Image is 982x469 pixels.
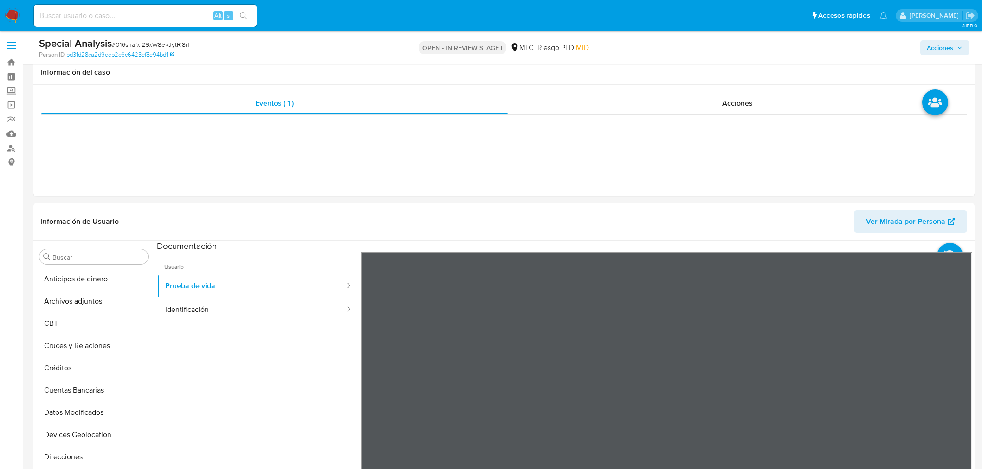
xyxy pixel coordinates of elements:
[66,51,174,59] a: bd31d28ca2d9eeb2c6c6423ef8e94bd1
[36,357,152,379] button: Créditos
[39,51,65,59] b: Person ID
[36,335,152,357] button: Cruces y Relaciones
[965,11,975,20] a: Salir
[39,36,112,51] b: Special Analysis
[234,9,253,22] button: search-icon
[879,12,887,19] a: Notificaciones
[866,210,945,233] span: Ver Mirada por Persona
[537,43,589,53] span: Riesgo PLD:
[112,40,191,49] span: # 016snafxI29xW8ekJytRl8iT
[255,98,294,108] span: Eventos ( 1 )
[41,68,967,77] h1: Información del caso
[854,210,967,233] button: Ver Mirada por Persona
[36,290,152,312] button: Archivos adjuntos
[36,268,152,290] button: Anticipos de dinero
[576,42,589,53] span: MID
[36,312,152,335] button: CBT
[52,253,144,261] input: Buscar
[41,217,119,226] h1: Información de Usuario
[927,40,953,55] span: Acciones
[36,424,152,446] button: Devices Geolocation
[510,43,534,53] div: MLC
[214,11,222,20] span: Alt
[43,253,51,260] button: Buscar
[818,11,870,20] span: Accesos rápidos
[36,446,152,468] button: Direcciones
[34,10,257,22] input: Buscar usuario o caso...
[419,41,506,54] p: OPEN - IN REVIEW STAGE I
[910,11,962,20] p: aline.magdaleno@mercadolibre.com
[722,98,753,108] span: Acciones
[36,379,152,401] button: Cuentas Bancarias
[920,40,969,55] button: Acciones
[36,401,152,424] button: Datos Modificados
[227,11,230,20] span: s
